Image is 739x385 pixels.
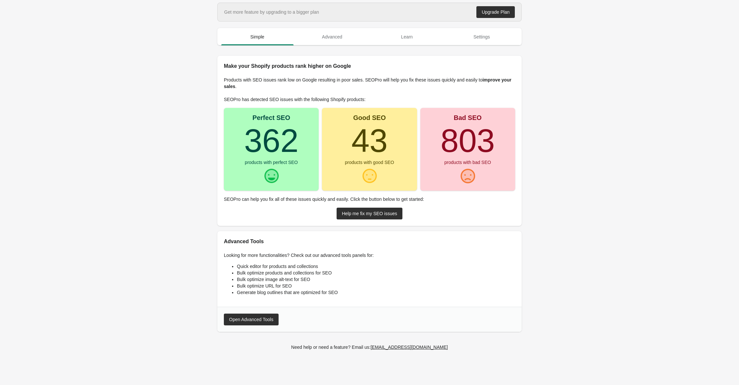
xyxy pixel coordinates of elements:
[237,276,515,283] li: Bulk optimize image alt-text for SEO
[368,341,450,353] a: [EMAIL_ADDRESS][DOMAIN_NAME]
[224,62,515,70] h2: Make your Shopify products rank higher on Google
[244,122,298,159] turbo-frame: 362
[237,283,515,289] li: Bulk optimize URL for SEO
[371,31,443,43] span: Learn
[454,114,482,121] div: Bad SEO
[295,28,370,45] button: Advanced
[237,263,515,270] li: Quick editor for products and collections
[224,314,279,325] button: Open Advanced Tools
[220,28,295,45] button: Simple
[237,289,515,296] li: Generate blog outlines that are optimized for SEO
[237,270,515,276] li: Bulk optimize products and collections for SEO
[482,9,510,15] div: Upgrade Plan
[444,28,519,45] button: Settings
[351,122,387,159] turbo-frame: 43
[245,160,298,165] div: products with perfect SEO
[224,196,515,202] p: SEOPro can help you fix all of these issues quickly and easily. Click the button below to get sta...
[441,122,495,159] turbo-frame: 803
[217,245,522,307] div: Looking for more functionalities? Check out our advanced tools panels for:
[370,345,448,350] div: [EMAIL_ADDRESS][DOMAIN_NAME]
[291,344,448,351] div: Need help or need a feature? Email us:
[224,9,319,15] div: Get more feature by upgrading to a bigger plan
[353,114,386,121] div: Good SEO
[345,160,394,165] div: products with good SEO
[224,238,515,245] h2: Advanced Tools
[476,6,515,18] a: Upgrade Plan
[444,160,491,165] div: products with bad SEO
[229,317,273,322] div: Open Advanced Tools
[253,114,290,121] div: Perfect SEO
[296,31,369,43] span: Advanced
[342,211,397,216] div: Help me fix my SEO issues
[337,208,402,219] a: Help me fix my SEO issues
[369,28,444,45] button: Learn
[221,31,294,43] span: Simple
[446,31,518,43] span: Settings
[224,96,515,103] p: SEOPro has detected SEO issues with the following Shopify products:
[224,77,515,90] p: Products with SEO issues rank low on Google resulting in poor sales. SEOPro will help you fix the...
